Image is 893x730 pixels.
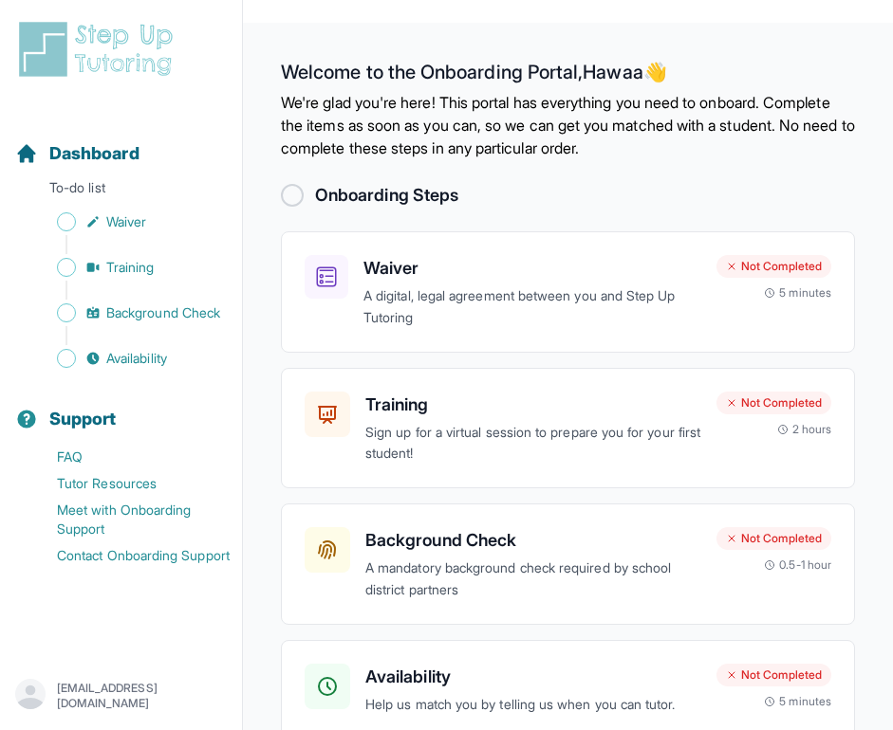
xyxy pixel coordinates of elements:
span: Availability [106,349,167,368]
span: Waiver [106,212,146,231]
p: We're glad you're here! This portal has everything you need to onboard. Complete the items as soo... [281,91,855,159]
a: WaiverA digital, legal agreement between you and Step Up TutoringNot Completed5 minutes [281,231,855,353]
a: Meet with Onboarding Support [15,497,242,542]
a: Background CheckA mandatory background check required by school district partnersNot Completed0.5... [281,503,855,625]
p: [EMAIL_ADDRESS][DOMAIN_NAME] [57,681,227,711]
div: Not Completed [716,527,831,550]
a: FAQ [15,444,242,470]
p: Help us match you by telling us when you can tutor. [365,694,701,716]
a: Background Check [15,300,242,326]
h3: Training [365,392,701,418]
h2: Welcome to the Onboarding Portal, Hawaa 👋 [281,61,855,91]
div: 5 minutes [764,694,831,709]
div: 5 minutes [764,285,831,301]
a: Contact Onboarding Support [15,542,242,569]
span: Dashboard [49,140,140,167]
a: Training [15,254,242,281]
div: 2 hours [777,422,832,437]
span: Training [106,258,155,277]
a: TrainingSign up for a virtual session to prepare you for your first student!Not Completed2 hours [281,368,855,489]
h3: Waiver [363,255,701,282]
h2: Onboarding Steps [315,182,458,209]
p: Sign up for a virtual session to prepare you for your first student! [365,422,701,465]
span: Support [49,406,117,432]
button: Dashboard [8,110,234,174]
a: Waiver [15,209,242,235]
p: A digital, legal agreement between you and Step Up Tutoring [363,285,701,329]
a: Dashboard [15,140,140,167]
div: Not Completed [716,255,831,278]
a: Availability [15,345,242,372]
a: Tutor Resources [15,470,242,497]
p: A mandatory background check required by school district partners [365,557,701,601]
button: Support [8,375,234,440]
img: logo [15,19,184,80]
p: To-do list [8,178,234,205]
span: Background Check [106,303,220,322]
div: 0.5-1 hour [764,557,831,573]
h3: Background Check [365,527,701,554]
h3: Availability [365,664,701,690]
div: Not Completed [716,392,831,414]
div: Not Completed [716,664,831,686]
button: [EMAIL_ADDRESS][DOMAIN_NAME] [15,679,227,713]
